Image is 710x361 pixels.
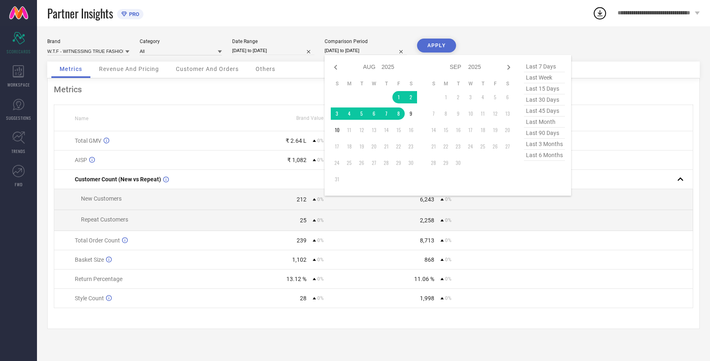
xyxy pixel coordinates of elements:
[343,124,355,136] td: Mon Aug 11 2025
[317,295,324,301] span: 0%
[297,237,307,244] div: 239
[440,107,452,120] td: Mon Sep 08 2025
[7,48,31,55] span: SCORECARDS
[420,295,434,302] div: 1,998
[75,176,161,183] span: Customer Count (New vs Repeat)
[489,107,501,120] td: Fri Sep 12 2025
[427,107,440,120] td: Sun Sep 07 2025
[424,256,434,263] div: 868
[331,107,343,120] td: Sun Aug 03 2025
[232,39,314,44] div: Date Range
[440,80,452,87] th: Monday
[176,66,239,72] span: Customer And Orders
[445,238,452,243] span: 0%
[317,196,324,202] span: 0%
[75,157,87,163] span: AISP
[317,138,324,144] span: 0%
[355,80,368,87] th: Tuesday
[392,157,405,169] td: Fri Aug 29 2025
[440,157,452,169] td: Mon Sep 29 2025
[256,66,275,72] span: Others
[452,157,464,169] td: Tue Sep 30 2025
[60,66,82,72] span: Metrics
[317,257,324,263] span: 0%
[355,157,368,169] td: Tue Aug 26 2025
[464,124,477,136] td: Wed Sep 17 2025
[380,107,392,120] td: Thu Aug 07 2025
[47,5,113,22] span: Partner Insights
[343,107,355,120] td: Mon Aug 04 2025
[420,196,434,203] div: 6,243
[343,157,355,169] td: Mon Aug 25 2025
[392,80,405,87] th: Friday
[355,140,368,153] td: Tue Aug 19 2025
[15,181,23,187] span: FWD
[445,295,452,301] span: 0%
[368,124,380,136] td: Wed Aug 13 2025
[331,140,343,153] td: Sun Aug 17 2025
[355,107,368,120] td: Tue Aug 05 2025
[452,140,464,153] td: Tue Sep 23 2025
[504,62,514,72] div: Next month
[75,276,122,282] span: Return Percentage
[368,107,380,120] td: Wed Aug 06 2025
[392,91,405,103] td: Fri Aug 01 2025
[286,137,307,144] div: ₹ 2.64 L
[331,157,343,169] td: Sun Aug 24 2025
[317,238,324,243] span: 0%
[296,115,323,121] span: Brand Value
[325,46,407,55] input: Select comparison period
[445,196,452,202] span: 0%
[368,140,380,153] td: Wed Aug 20 2025
[501,80,514,87] th: Saturday
[380,140,392,153] td: Thu Aug 21 2025
[317,217,324,223] span: 0%
[501,140,514,153] td: Sat Sep 27 2025
[445,276,452,282] span: 0%
[317,157,324,163] span: 0%
[427,140,440,153] td: Sun Sep 21 2025
[331,62,341,72] div: Previous month
[477,80,489,87] th: Thursday
[405,124,417,136] td: Sat Aug 16 2025
[127,11,139,17] span: PRO
[489,140,501,153] td: Fri Sep 26 2025
[12,148,25,154] span: TRENDS
[355,124,368,136] td: Tue Aug 12 2025
[6,115,31,121] span: SUGGESTIONS
[47,39,129,44] div: Brand
[445,217,452,223] span: 0%
[7,82,30,88] span: WORKSPACE
[405,91,417,103] td: Sat Aug 02 2025
[427,157,440,169] td: Sun Sep 28 2025
[501,107,514,120] td: Sat Sep 13 2025
[445,257,452,263] span: 0%
[317,276,324,282] span: 0%
[524,72,565,83] span: last week
[524,117,565,128] span: last month
[452,124,464,136] td: Tue Sep 16 2025
[524,150,565,161] span: last 6 months
[405,80,417,87] th: Saturday
[392,140,405,153] td: Fri Aug 22 2025
[420,217,434,224] div: 2,258
[368,80,380,87] th: Wednesday
[427,124,440,136] td: Sun Sep 14 2025
[452,91,464,103] td: Tue Sep 02 2025
[452,107,464,120] td: Tue Sep 09 2025
[292,256,307,263] div: 1,102
[380,124,392,136] td: Thu Aug 14 2025
[592,6,607,21] div: Open download list
[99,66,159,72] span: Revenue And Pricing
[501,91,514,103] td: Sat Sep 06 2025
[300,295,307,302] div: 28
[489,91,501,103] td: Fri Sep 05 2025
[75,116,88,121] span: Name
[477,107,489,120] td: Thu Sep 11 2025
[524,83,565,94] span: last 15 days
[75,295,104,302] span: Style Count
[524,139,565,150] span: last 3 months
[427,80,440,87] th: Sunday
[331,124,343,136] td: Sun Aug 10 2025
[54,85,693,94] div: Metrics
